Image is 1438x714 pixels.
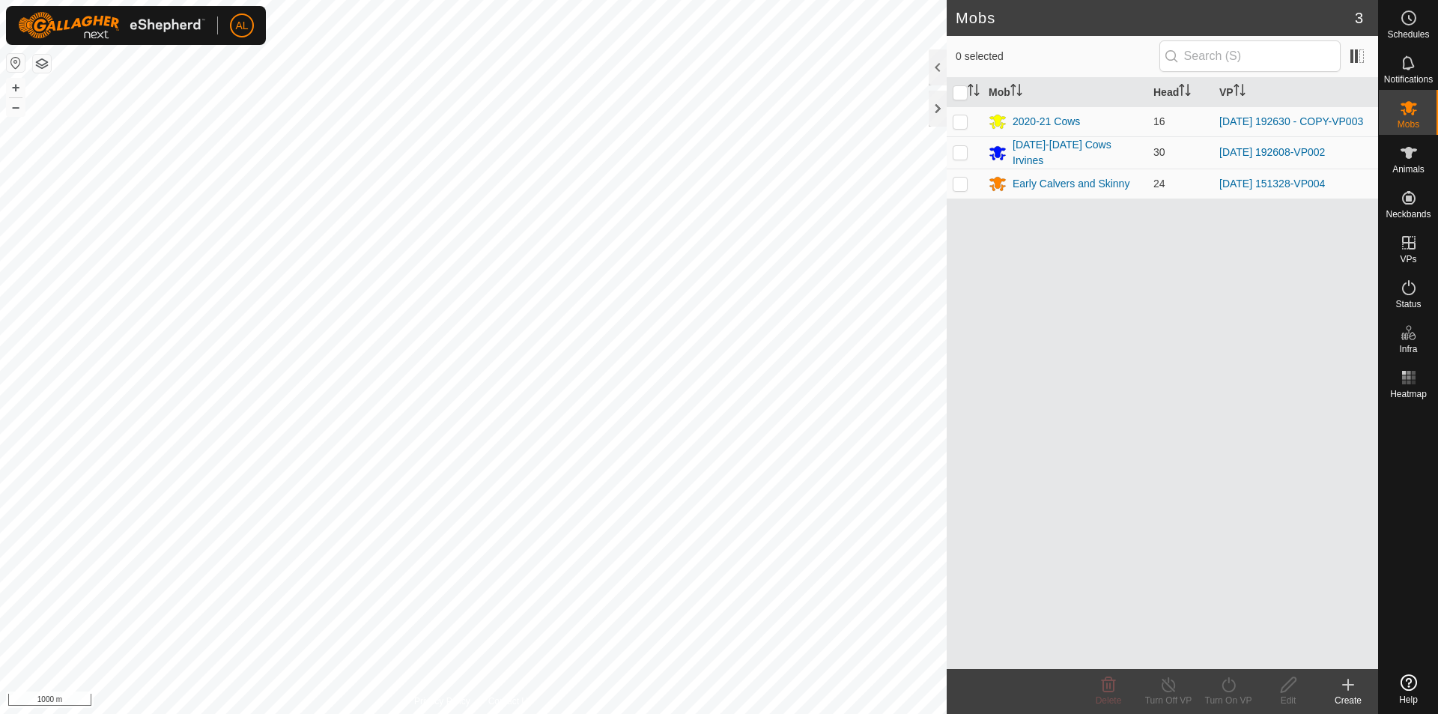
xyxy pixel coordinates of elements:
th: Mob [983,78,1147,107]
span: AL [235,18,248,34]
input: Search (S) [1159,40,1341,72]
button: Map Layers [33,55,51,73]
span: 3 [1355,7,1363,29]
span: 30 [1153,146,1165,158]
button: + [7,79,25,97]
p-sorticon: Activate to sort [1179,86,1191,98]
a: [DATE] 192608-VP002 [1219,146,1325,158]
div: Edit [1258,694,1318,707]
p-sorticon: Activate to sort [1010,86,1022,98]
div: [DATE]-[DATE] Cows Irvines [1013,137,1141,169]
span: Heatmap [1390,390,1427,399]
span: Delete [1096,695,1122,706]
span: Status [1395,300,1421,309]
p-sorticon: Activate to sort [968,86,980,98]
h2: Mobs [956,9,1355,27]
span: Infra [1399,345,1417,354]
span: 16 [1153,115,1165,127]
a: [DATE] 151328-VP004 [1219,178,1325,190]
div: Create [1318,694,1378,707]
span: 0 selected [956,49,1159,64]
div: Turn Off VP [1138,694,1198,707]
span: Animals [1392,165,1425,174]
div: 2020-21 Cows [1013,114,1080,130]
th: Head [1147,78,1213,107]
a: [DATE] 192630 - COPY-VP003 [1219,115,1363,127]
div: Early Calvers and Skinny [1013,176,1129,192]
th: VP [1213,78,1378,107]
p-sorticon: Activate to sort [1234,86,1246,98]
span: Neckbands [1386,210,1431,219]
span: Mobs [1398,120,1419,129]
img: Gallagher Logo [18,12,205,39]
a: Contact Us [488,695,533,708]
span: Schedules [1387,30,1429,39]
span: VPs [1400,255,1416,264]
span: Notifications [1384,75,1433,84]
div: Turn On VP [1198,694,1258,707]
button: – [7,98,25,116]
a: Help [1379,668,1438,710]
button: Reset Map [7,54,25,72]
span: 24 [1153,178,1165,190]
span: Help [1399,695,1418,704]
a: Privacy Policy [414,695,470,708]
